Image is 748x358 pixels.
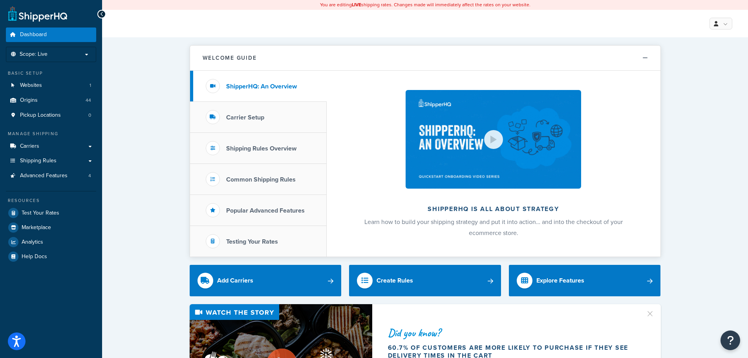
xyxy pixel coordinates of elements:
[509,265,661,296] a: Explore Features
[6,250,96,264] a: Help Docs
[20,112,61,119] span: Pickup Locations
[6,93,96,108] li: Origins
[226,238,278,245] h3: Testing Your Rates
[20,173,68,179] span: Advanced Features
[364,217,623,237] span: Learn how to build your shipping strategy and put it into action… and into the checkout of your e...
[22,253,47,260] span: Help Docs
[190,46,660,71] button: Welcome Guide
[226,83,297,90] h3: ShipperHQ: An Overview
[6,28,96,42] a: Dashboard
[6,169,96,183] li: Advanced Features
[20,143,39,150] span: Carriers
[20,97,38,104] span: Origins
[190,265,342,296] a: Add Carriers
[6,78,96,93] a: Websites1
[226,114,264,121] h3: Carrier Setup
[536,275,584,286] div: Explore Features
[352,1,361,8] b: LIVE
[86,97,91,104] span: 44
[20,31,47,38] span: Dashboard
[90,82,91,89] span: 1
[20,51,48,58] span: Scope: Live
[6,154,96,168] a: Shipping Rules
[6,197,96,204] div: Resources
[6,235,96,249] a: Analytics
[226,145,296,152] h3: Shipping Rules Overview
[6,108,96,123] a: Pickup Locations0
[22,224,51,231] span: Marketplace
[6,108,96,123] li: Pickup Locations
[6,139,96,154] a: Carriers
[226,207,305,214] h3: Popular Advanced Features
[203,55,257,61] h2: Welcome Guide
[721,330,740,350] button: Open Resource Center
[20,82,42,89] span: Websites
[347,206,640,213] h2: ShipperHQ is all about strategy
[6,169,96,183] a: Advanced Features4
[20,158,57,164] span: Shipping Rules
[88,173,91,179] span: 4
[377,275,413,286] div: Create Rules
[6,206,96,220] a: Test Your Rates
[226,176,296,183] h3: Common Shipping Rules
[22,239,43,246] span: Analytics
[6,220,96,235] a: Marketplace
[88,112,91,119] span: 0
[406,90,581,189] img: ShipperHQ is all about strategy
[217,275,253,286] div: Add Carriers
[6,78,96,93] li: Websites
[6,93,96,108] a: Origins44
[388,327,636,338] div: Did you know?
[6,130,96,137] div: Manage Shipping
[6,70,96,77] div: Basic Setup
[22,210,59,217] span: Test Your Rates
[349,265,501,296] a: Create Rules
